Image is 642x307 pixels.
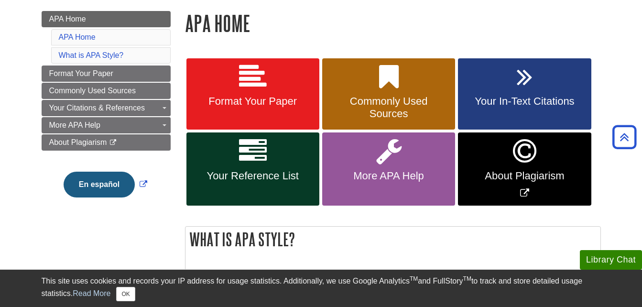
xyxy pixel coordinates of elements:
a: What is APA Style? [59,51,124,59]
span: Your In-Text Citations [465,95,584,108]
sup: TM [410,275,418,282]
span: APA Home [49,15,86,23]
span: About Plagiarism [465,170,584,182]
span: Format Your Paper [194,95,312,108]
sup: TM [463,275,471,282]
a: Link opens in new window [61,180,150,188]
button: Close [116,287,135,301]
span: Format Your Paper [49,69,113,77]
a: Commonly Used Sources [42,83,171,99]
a: Your Citations & References [42,100,171,116]
button: En español [64,172,135,197]
button: Library Chat [580,250,642,270]
span: About Plagiarism [49,138,107,146]
i: This link opens in a new window [109,140,117,146]
a: Your Reference List [186,132,319,206]
a: Commonly Used Sources [322,58,455,130]
span: Commonly Used Sources [329,95,448,120]
a: Read More [73,289,110,297]
span: More APA Help [329,170,448,182]
a: More APA Help [322,132,455,206]
span: More APA Help [49,121,100,129]
a: Format Your Paper [42,66,171,82]
span: Your Citations & References [49,104,145,112]
a: Your In-Text Citations [458,58,591,130]
h1: APA Home [185,11,601,35]
a: APA Home [59,33,96,41]
h2: What is APA Style? [185,227,600,252]
span: Your Reference List [194,170,312,182]
span: Commonly Used Sources [49,87,136,95]
a: Back to Top [609,131,640,143]
a: Format Your Paper [186,58,319,130]
a: About Plagiarism [42,134,171,151]
div: This site uses cookies and records your IP address for usage statistics. Additionally, we use Goo... [42,275,601,301]
a: More APA Help [42,117,171,133]
a: Link opens in new window [458,132,591,206]
a: APA Home [42,11,171,27]
div: Guide Page Menu [42,11,171,214]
